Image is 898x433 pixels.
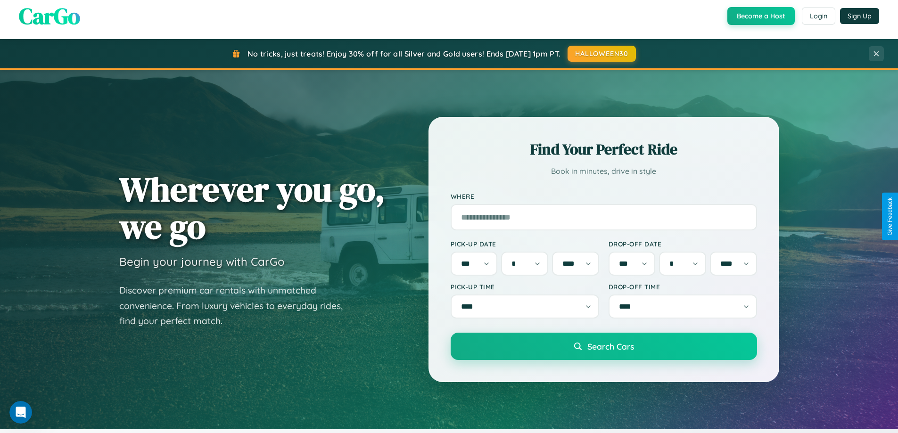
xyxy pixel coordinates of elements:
span: CarGo [19,0,80,32]
span: No tricks, just treats! Enjoy 30% off for all Silver and Gold users! Ends [DATE] 1pm PT. [247,49,560,58]
button: HALLOWEEN30 [568,46,636,62]
button: Sign Up [840,8,879,24]
label: Drop-off Time [609,283,757,291]
iframe: Intercom live chat [9,401,32,424]
p: Book in minutes, drive in style [451,164,757,178]
h2: Find Your Perfect Ride [451,139,757,160]
span: Search Cars [587,341,634,351]
button: Search Cars [451,333,757,360]
button: Login [802,8,835,25]
label: Where [451,192,757,200]
label: Pick-up Date [451,240,599,248]
h1: Wherever you go, we go [119,171,385,245]
p: Discover premium car rentals with unmatched convenience. From luxury vehicles to everyday rides, ... [119,283,355,329]
div: Give Feedback [887,197,893,236]
label: Pick-up Time [451,283,599,291]
label: Drop-off Date [609,240,757,248]
h3: Begin your journey with CarGo [119,254,285,269]
button: Become a Host [727,7,795,25]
